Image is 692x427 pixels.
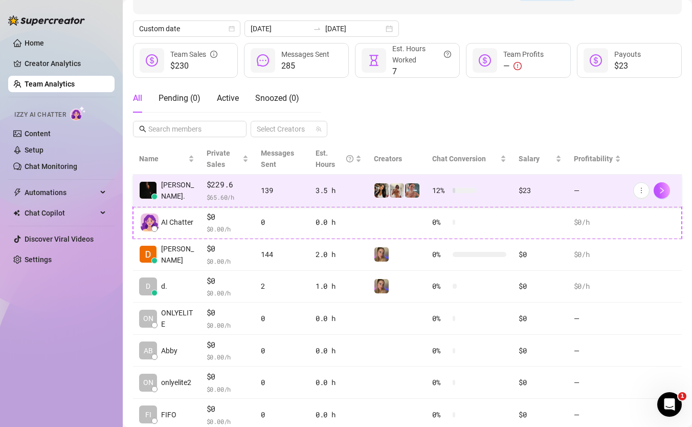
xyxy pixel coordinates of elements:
[146,54,158,67] span: dollar-circle
[143,377,153,388] span: ON
[139,153,186,164] span: Name
[207,211,249,223] span: $0
[161,409,176,420] span: FIFO
[432,281,449,292] span: 0 %
[207,179,249,191] span: $229.6
[316,249,362,260] div: 2.0 h
[574,155,613,163] span: Profitability
[519,377,561,388] div: $0
[316,217,362,228] div: 0.0 h
[590,54,602,67] span: dollar-circle
[257,54,269,67] span: message
[146,281,150,292] span: D
[25,162,77,170] a: Chat Monitoring
[25,205,97,221] span: Chat Copilot
[207,416,249,426] span: $ 0.00 /h
[519,155,540,163] span: Salary
[143,313,153,324] span: ON
[574,217,621,228] div: $0 /h
[140,246,157,263] img: Dana Roz
[316,377,362,388] div: 0.0 h
[316,126,322,132] span: team
[432,249,449,260] span: 0 %
[261,345,303,356] div: 0
[574,281,621,292] div: $0 /h
[133,143,200,175] th: Name
[161,281,167,292] span: d.
[207,384,249,394] span: $ 0.00 /h
[161,307,194,330] span: ONLYELITE
[207,224,249,234] span: $ 0.00 /h
[316,147,353,170] div: Est. Hours
[392,66,451,78] span: 7
[139,21,234,36] span: Custom date
[374,247,389,262] img: Cherry
[325,23,384,34] input: End date
[25,146,43,154] a: Setup
[658,187,665,194] span: right
[14,110,66,120] span: Izzy AI Chatter
[261,249,303,260] div: 144
[159,92,200,104] div: Pending ( 0 )
[25,130,51,138] a: Content
[251,23,309,34] input: Start date
[25,184,97,201] span: Automations
[316,313,362,324] div: 0.0 h
[519,185,561,196] div: $23
[519,281,561,292] div: $0
[217,93,239,103] span: Active
[444,43,451,66] span: question-circle
[368,143,426,175] th: Creators
[405,183,419,198] img: Yarden
[392,43,451,66] div: Est. Hours Worked
[432,155,486,163] span: Chat Conversion
[170,49,217,60] div: Team Sales
[207,371,249,383] span: $0
[170,60,217,72] span: $230
[574,249,621,260] div: $0 /h
[210,49,217,60] span: info-circle
[614,50,641,58] span: Payouts
[316,185,362,196] div: 3.5 h
[568,367,627,399] td: —
[207,275,249,287] span: $0
[207,307,249,319] span: $0
[281,50,329,58] span: Messages Sent
[316,409,362,420] div: 0.0 h
[261,409,303,420] div: 0
[207,339,249,351] span: $0
[13,209,20,217] img: Chat Copilot
[316,345,362,356] div: 0.0 h
[25,55,106,72] a: Creator Analytics
[161,217,193,228] span: AI Chatter
[281,60,329,72] span: 285
[432,217,449,228] span: 0 %
[25,255,52,264] a: Settings
[148,123,232,135] input: Search members
[568,335,627,367] td: —
[207,149,230,168] span: Private Sales
[207,256,249,266] span: $ 0.00 /h
[140,182,157,199] img: Chap צ׳אפ
[161,179,194,202] span: [PERSON_NAME].
[432,313,449,324] span: 0 %
[141,214,159,231] img: izzy-ai-chatter-avatar-DDCN_rTZ.svg
[207,288,249,298] span: $ 0.00 /h
[346,147,353,170] span: question-circle
[568,303,627,335] td: —
[368,54,380,67] span: hourglass
[255,93,299,103] span: Snoozed ( 0 )
[432,377,449,388] span: 0 %
[161,345,177,356] span: Abby
[313,25,321,33] span: swap-right
[261,313,303,324] div: 0
[678,392,686,400] span: 1
[261,149,294,168] span: Messages Sent
[316,281,362,292] div: 1.0 h
[207,320,249,330] span: $ 0.00 /h
[374,279,389,293] img: Cherry
[145,409,151,420] span: FI
[229,26,235,32] span: calendar
[207,192,249,202] span: $ 65.60 /h
[503,50,544,58] span: Team Profits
